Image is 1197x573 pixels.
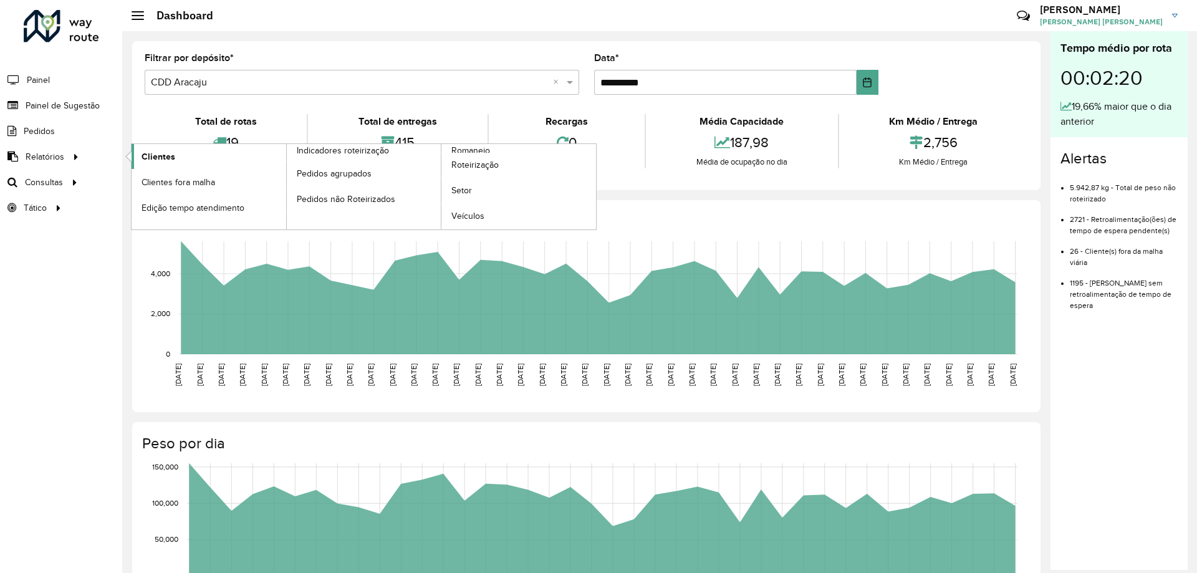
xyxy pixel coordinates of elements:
[25,176,63,189] span: Consultas
[148,114,304,129] div: Total de rotas
[452,364,460,386] text: [DATE]
[287,144,597,229] a: Romaneio
[311,129,484,156] div: 415
[287,161,441,186] a: Pedidos agrupados
[451,144,490,157] span: Romaneio
[538,364,546,386] text: [DATE]
[26,150,64,163] span: Relatórios
[142,201,244,214] span: Edição tempo atendimento
[152,499,178,507] text: 100,000
[238,364,246,386] text: [DATE]
[1060,99,1178,129] div: 19,66% maior que o dia anterior
[880,364,888,386] text: [DATE]
[174,364,182,386] text: [DATE]
[388,364,397,386] text: [DATE]
[987,364,995,386] text: [DATE]
[474,364,482,386] text: [DATE]
[451,158,499,171] span: Roteirização
[594,51,619,65] label: Data
[441,204,596,229] a: Veículos
[297,144,389,157] span: Indicadores roteirização
[302,364,310,386] text: [DATE]
[451,184,472,197] span: Setor
[923,364,931,386] text: [DATE]
[1009,364,1017,386] text: [DATE]
[166,350,170,358] text: 0
[287,186,441,211] a: Pedidos não Roteirizados
[945,364,953,386] text: [DATE]
[857,70,878,95] button: Choose Date
[367,364,375,386] text: [DATE]
[155,536,178,544] text: 50,000
[260,364,268,386] text: [DATE]
[1070,268,1178,311] li: 1195 - [PERSON_NAME] sem retroalimentação de tempo de espera
[559,364,567,386] text: [DATE]
[495,364,503,386] text: [DATE]
[297,167,372,180] span: Pedidos agrupados
[1070,173,1178,205] li: 5.942,87 kg - Total de peso não roteirizado
[516,364,524,386] text: [DATE]
[649,156,834,168] div: Média de ocupação no dia
[623,364,632,386] text: [DATE]
[752,364,760,386] text: [DATE]
[132,170,286,195] a: Clientes fora malha
[297,193,395,206] span: Pedidos não Roteirizados
[553,75,564,90] span: Clear all
[731,364,739,386] text: [DATE]
[27,74,50,87] span: Painel
[709,364,717,386] text: [DATE]
[311,114,484,129] div: Total de entregas
[649,114,834,129] div: Média Capacidade
[132,144,286,169] a: Clientes
[1060,57,1178,99] div: 00:02:20
[151,310,170,318] text: 2,000
[132,195,286,220] a: Edição tempo atendimento
[1010,2,1037,29] a: Contato Rápido
[492,129,642,156] div: 0
[431,364,439,386] text: [DATE]
[26,99,100,112] span: Painel de Sugestão
[1060,150,1178,168] h4: Alertas
[666,364,675,386] text: [DATE]
[151,269,170,277] text: 4,000
[24,125,55,138] span: Pedidos
[142,435,1028,453] h4: Peso por dia
[1040,16,1163,27] span: [PERSON_NAME] [PERSON_NAME]
[580,364,589,386] text: [DATE]
[645,364,653,386] text: [DATE]
[816,364,824,386] text: [DATE]
[837,364,845,386] text: [DATE]
[492,114,642,129] div: Recargas
[649,129,834,156] div: 187,98
[132,144,441,229] a: Indicadores roteirização
[794,364,802,386] text: [DATE]
[24,201,47,214] span: Tático
[324,364,332,386] text: [DATE]
[688,364,696,386] text: [DATE]
[345,364,353,386] text: [DATE]
[145,51,234,65] label: Filtrar por depósito
[451,209,484,223] span: Veículos
[1060,40,1178,57] div: Tempo médio por rota
[842,129,1025,156] div: 2,756
[441,153,596,178] a: Roteirização
[152,463,178,471] text: 150,000
[602,364,610,386] text: [DATE]
[842,156,1025,168] div: Km Médio / Entrega
[858,364,867,386] text: [DATE]
[901,364,910,386] text: [DATE]
[773,364,781,386] text: [DATE]
[1070,205,1178,236] li: 2721 - Retroalimentação(ões) de tempo de espera pendente(s)
[144,9,213,22] h2: Dashboard
[441,178,596,203] a: Setor
[410,364,418,386] text: [DATE]
[1040,4,1163,16] h3: [PERSON_NAME]
[142,176,215,189] span: Clientes fora malha
[1070,236,1178,268] li: 26 - Cliente(s) fora da malha viária
[966,364,974,386] text: [DATE]
[196,364,204,386] text: [DATE]
[142,150,175,163] span: Clientes
[842,114,1025,129] div: Km Médio / Entrega
[148,129,304,156] div: 19
[281,364,289,386] text: [DATE]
